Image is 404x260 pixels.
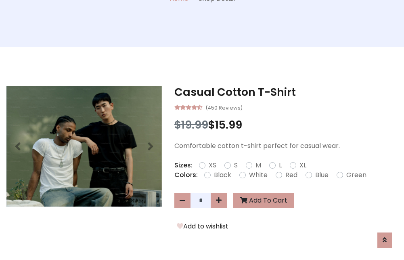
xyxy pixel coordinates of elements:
[233,193,294,208] button: Add To Cart
[299,161,306,170] label: XL
[279,161,282,170] label: L
[174,117,208,132] span: $19.99
[214,170,231,180] label: Black
[6,86,162,206] img: Image
[346,170,366,180] label: Green
[209,161,216,170] label: XS
[174,221,231,232] button: Add to wishlist
[174,141,398,151] p: Comfortable cotton t-shirt perfect for casual wear.
[174,118,398,131] h3: $
[215,117,242,132] span: 15.99
[174,161,193,170] p: Sizes:
[205,102,243,112] small: (450 Reviews)
[255,161,261,170] label: M
[285,170,297,180] label: Red
[174,170,198,180] p: Colors:
[174,86,398,99] h3: Casual Cotton T-Shirt
[249,170,268,180] label: White
[234,161,238,170] label: S
[315,170,329,180] label: Blue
